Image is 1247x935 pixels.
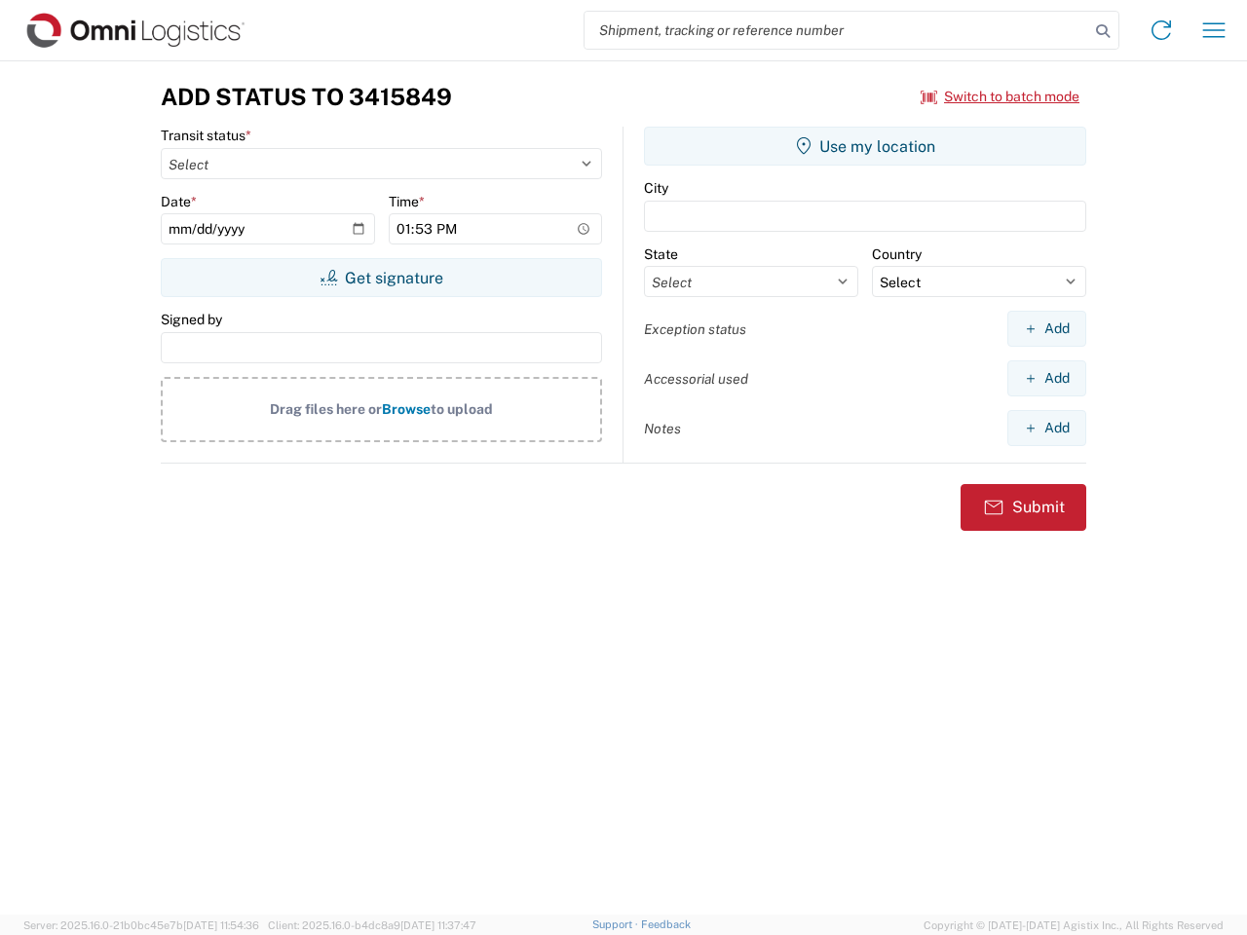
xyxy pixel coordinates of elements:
[644,245,678,263] label: State
[389,193,425,210] label: Time
[431,401,493,417] span: to upload
[1007,311,1086,347] button: Add
[961,484,1086,531] button: Submit
[872,245,922,263] label: Country
[592,918,641,930] a: Support
[161,311,222,328] label: Signed by
[268,919,476,931] span: Client: 2025.16.0-b4dc8a9
[161,258,602,297] button: Get signature
[161,83,452,111] h3: Add Status to 3415849
[921,81,1079,113] button: Switch to batch mode
[1007,360,1086,396] button: Add
[270,401,382,417] span: Drag files here or
[1007,410,1086,446] button: Add
[644,179,668,197] label: City
[400,919,476,931] span: [DATE] 11:37:47
[924,916,1224,934] span: Copyright © [DATE]-[DATE] Agistix Inc., All Rights Reserved
[23,919,259,931] span: Server: 2025.16.0-21b0bc45e7b
[644,320,746,338] label: Exception status
[161,193,197,210] label: Date
[183,919,259,931] span: [DATE] 11:54:36
[644,420,681,437] label: Notes
[161,127,251,144] label: Transit status
[644,370,748,388] label: Accessorial used
[641,918,691,930] a: Feedback
[382,401,431,417] span: Browse
[644,127,1086,166] button: Use my location
[585,12,1089,49] input: Shipment, tracking or reference number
